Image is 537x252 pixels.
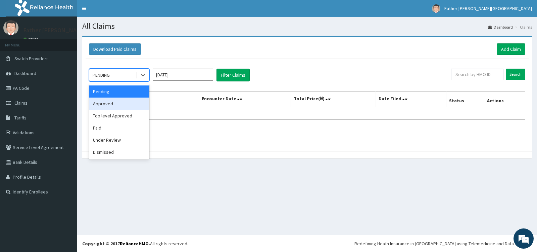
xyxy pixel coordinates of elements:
[444,5,532,11] span: Father [PERSON_NAME][GEOGRAPHIC_DATA]
[451,69,504,80] input: Search by HMO ID
[89,122,149,134] div: Paid
[89,146,149,158] div: Dismissed
[93,72,110,78] div: PENDING
[110,3,126,20] div: Minimize live chat window
[35,38,113,46] div: Chat with us now
[14,70,36,76] span: Dashboard
[506,69,525,80] input: Search
[14,100,28,106] span: Claims
[3,20,18,35] img: User Image
[77,235,537,252] footer: All rights reserved.
[120,241,149,247] a: RelianceHMO
[82,241,150,247] strong: Copyright © 2017 .
[82,22,532,31] h1: All Claims
[376,92,446,107] th: Date Filed
[497,43,525,55] a: Add Claim
[3,175,128,199] textarea: Type your message and hit 'Enter'
[216,69,250,81] button: Filter Claims
[89,98,149,110] div: Approved
[89,43,141,55] button: Download Paid Claims
[14,56,49,62] span: Switch Providers
[153,69,213,81] input: Select Month and Year
[291,92,376,107] th: Total Price(₦)
[89,110,149,122] div: Top level Approved
[23,27,141,33] p: Father [PERSON_NAME][GEOGRAPHIC_DATA]
[23,37,40,41] a: Online
[514,24,532,30] li: Claims
[14,115,27,121] span: Tariffs
[446,92,484,107] th: Status
[354,240,532,247] div: Redefining Heath Insurance in [GEOGRAPHIC_DATA] using Telemedicine and Data Science!
[89,134,149,146] div: Under Review
[12,34,27,50] img: d_794563401_company_1708531726252_794563401
[89,85,149,98] div: Pending
[432,4,440,13] img: User Image
[484,92,525,107] th: Actions
[199,92,291,107] th: Encounter Date
[488,24,513,30] a: Dashboard
[39,80,93,148] span: We're online!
